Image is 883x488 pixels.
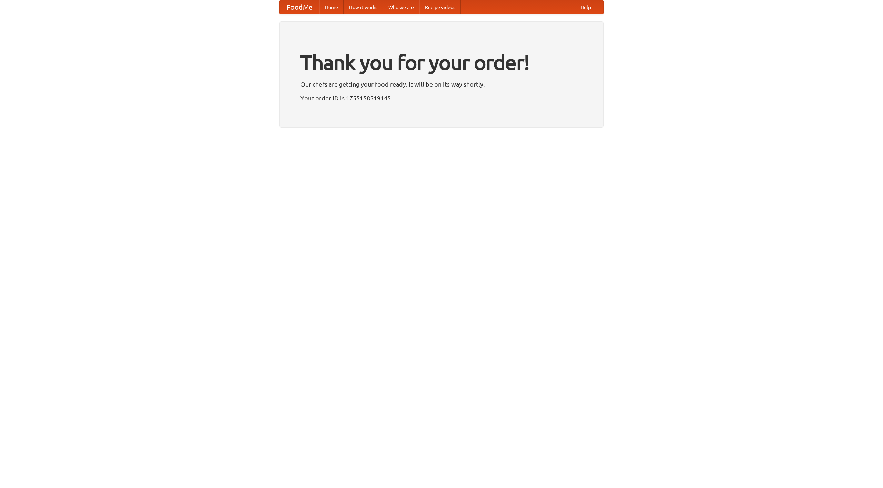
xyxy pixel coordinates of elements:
h1: Thank you for your order! [300,46,583,79]
a: FoodMe [280,0,319,14]
a: Help [575,0,596,14]
a: Home [319,0,344,14]
a: Recipe videos [419,0,461,14]
p: Your order ID is 1755158519145. [300,93,583,103]
p: Our chefs are getting your food ready. It will be on its way shortly. [300,79,583,89]
a: Who we are [383,0,419,14]
a: How it works [344,0,383,14]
